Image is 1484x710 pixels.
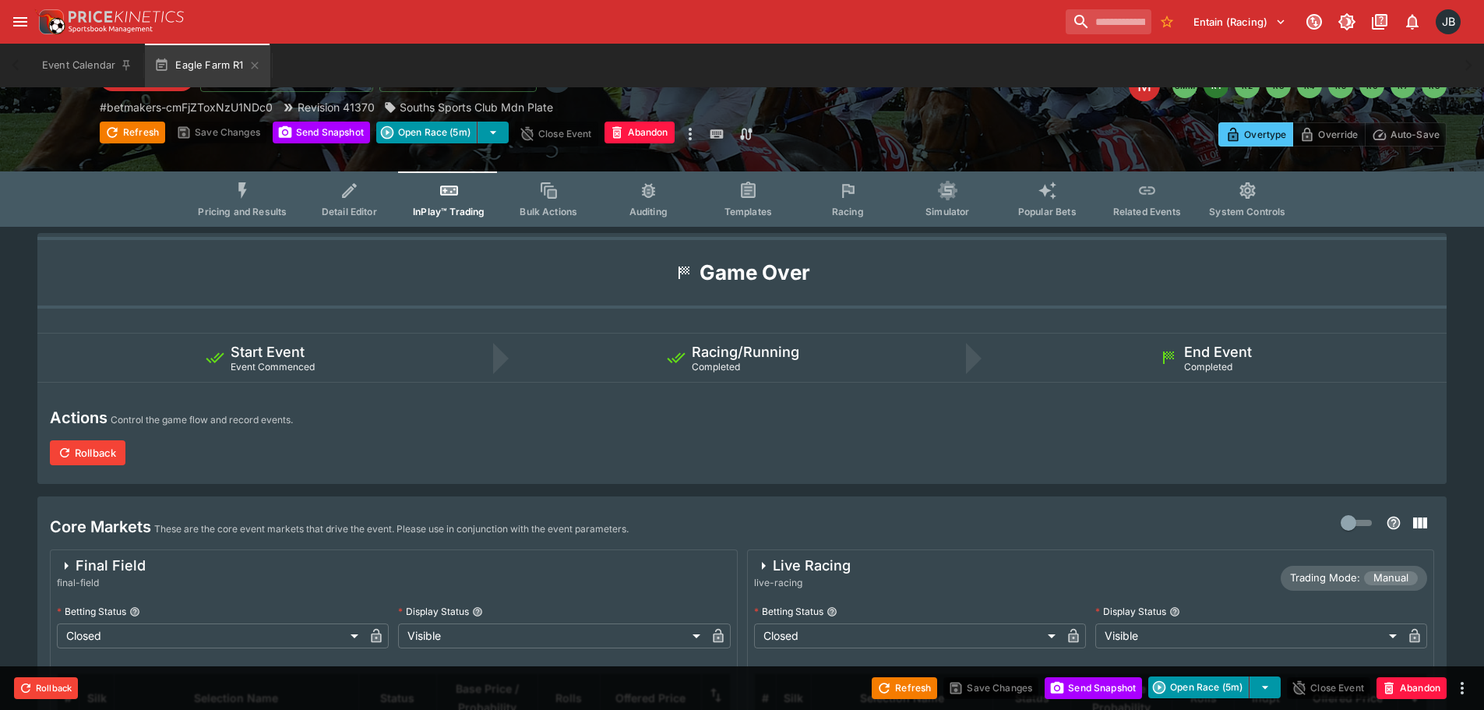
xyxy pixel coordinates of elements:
[832,206,864,217] span: Racing
[1333,8,1361,36] button: Toggle light/dark mode
[100,122,165,143] button: Refresh
[1244,126,1286,143] p: Overtype
[50,517,151,537] h4: Core Markets
[185,171,1298,227] div: Event type filters
[1453,679,1472,698] button: more
[33,44,142,87] button: Event Calendar
[400,99,553,115] p: Souths Sports Club Mdn Plate
[700,260,810,286] h1: Game Over
[100,99,273,115] p: Copy To Clipboard
[1218,122,1447,147] div: Start From
[1148,676,1250,698] button: Open Race (5m)
[472,606,483,617] button: Display Status
[1250,676,1281,698] button: select merge strategy
[69,26,153,33] img: Sportsbook Management
[1290,570,1360,586] p: Trading Mode:
[1300,8,1328,36] button: Connected to PK
[398,605,469,618] p: Display Status
[1218,122,1293,147] button: Overtype
[520,206,577,217] span: Bulk Actions
[231,361,315,373] span: Event Commenced
[231,343,305,361] h5: Start Event
[1184,343,1252,361] h5: End Event
[1148,676,1281,698] div: split button
[1398,8,1426,36] button: Notifications
[398,623,705,648] div: Visible
[376,122,509,143] div: split button
[1095,623,1402,648] div: Visible
[57,556,146,575] div: Final Field
[384,99,553,115] div: Souths Sports Club Mdn Plate
[605,122,675,143] button: Abandon
[1365,122,1447,147] button: Auto-Save
[413,206,485,217] span: InPlay™ Trading
[198,206,287,217] span: Pricing and Results
[692,361,740,373] span: Completed
[1436,9,1461,34] div: Josh Brown
[629,206,668,217] span: Auditing
[14,677,78,699] button: Rollback
[1045,677,1142,699] button: Send Snapshot
[111,412,293,428] p: Control the game flow and record events.
[50,440,125,465] button: Rollback
[754,605,823,618] p: Betting Status
[1292,122,1365,147] button: Override
[298,99,375,115] p: Revision 41370
[1391,126,1440,143] p: Auto-Save
[1376,677,1447,699] button: Abandon
[681,122,700,147] button: more
[6,8,34,36] button: open drawer
[827,606,837,617] button: Betting Status
[376,122,478,143] button: Open Race (5m)
[1095,605,1166,618] p: Display Status
[925,206,969,217] span: Simulator
[692,343,799,361] h5: Racing/Running
[605,124,675,140] span: Mark an event as closed and abandoned.
[754,623,1061,648] div: Closed
[57,623,364,648] div: Closed
[1364,570,1418,586] span: Manual
[478,122,509,143] button: select merge strategy
[1376,679,1447,694] span: Mark an event as closed and abandoned.
[1184,361,1232,373] span: Completed
[872,677,937,699] button: Refresh
[1066,9,1151,34] input: search
[1113,206,1181,217] span: Related Events
[322,206,377,217] span: Detail Editor
[754,575,851,591] span: live-racing
[1431,5,1465,39] button: Josh Brown
[57,605,126,618] p: Betting Status
[154,521,629,537] p: These are the core event markets that drive the event. Please use in conjunction with the event p...
[57,575,146,591] span: final-field
[1209,206,1285,217] span: System Controls
[50,408,108,428] h4: Actions
[724,206,772,217] span: Templates
[1169,606,1180,617] button: Display Status
[1366,8,1394,36] button: Documentation
[273,122,370,143] button: Send Snapshot
[754,556,851,575] div: Live Racing
[129,606,140,617] button: Betting Status
[1184,9,1295,34] button: Select Tenant
[69,11,184,23] img: PriceKinetics
[1154,9,1179,34] button: No Bookmarks
[145,44,270,87] button: Eagle Farm R1
[1318,126,1358,143] p: Override
[1018,206,1077,217] span: Popular Bets
[34,6,65,37] img: PriceKinetics Logo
